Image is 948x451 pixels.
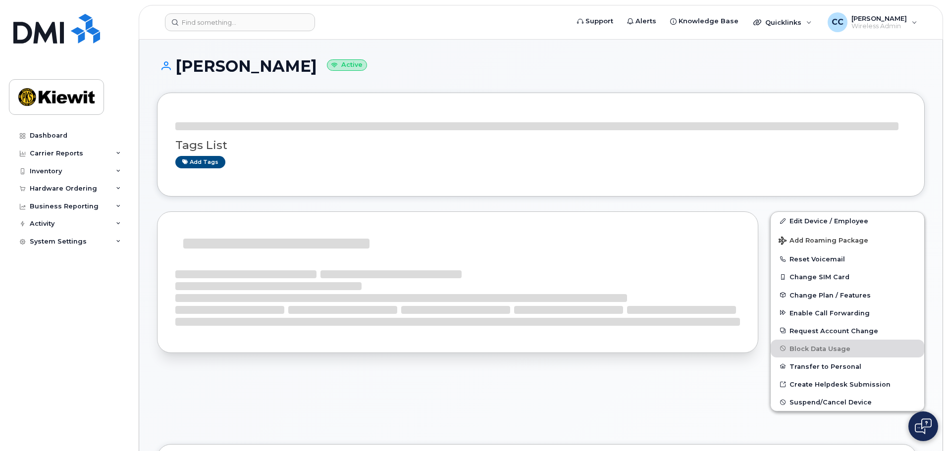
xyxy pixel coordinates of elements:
span: Change Plan / Features [790,291,871,299]
a: Create Helpdesk Submission [771,375,924,393]
a: Add tags [175,156,225,168]
button: Reset Voicemail [771,250,924,268]
img: Open chat [915,418,932,434]
button: Suspend/Cancel Device [771,393,924,411]
button: Change SIM Card [771,268,924,286]
small: Active [327,59,367,71]
h3: Tags List [175,139,906,151]
button: Change Plan / Features [771,286,924,304]
button: Transfer to Personal [771,357,924,375]
a: Edit Device / Employee [771,212,924,230]
span: Enable Call Forwarding [790,309,870,316]
button: Block Data Usage [771,340,924,357]
button: Add Roaming Package [771,230,924,250]
h1: [PERSON_NAME] [157,57,925,75]
button: Enable Call Forwarding [771,304,924,322]
span: Add Roaming Package [779,237,868,246]
button: Request Account Change [771,322,924,340]
span: Suspend/Cancel Device [790,399,872,406]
